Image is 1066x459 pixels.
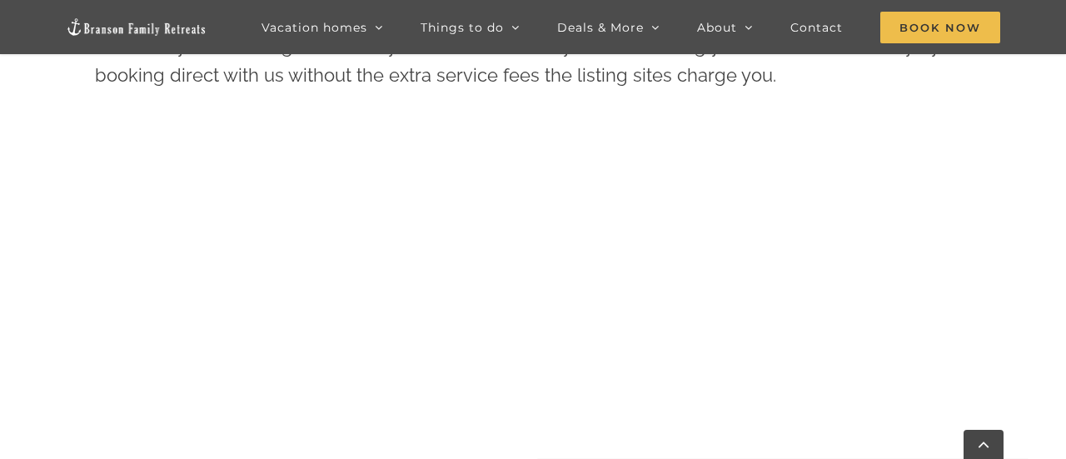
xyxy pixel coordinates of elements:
[262,22,367,33] span: Vacation homes
[790,22,843,33] span: Contact
[880,12,1000,43] span: Book Now
[557,22,644,33] span: Deals & More
[697,22,737,33] span: About
[421,22,504,33] span: Things to do
[66,17,207,37] img: Branson Family Retreats Logo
